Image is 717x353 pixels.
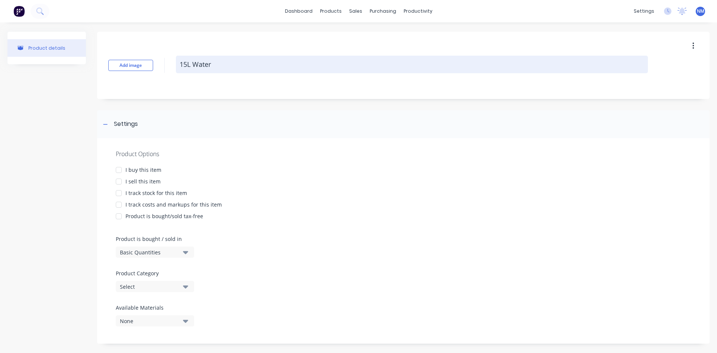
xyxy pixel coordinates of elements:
div: purchasing [366,6,400,17]
div: Settings [114,120,138,129]
label: Product Category [116,269,190,277]
textarea: 15L Water [176,56,648,73]
div: Product details [28,45,65,51]
button: Product details [7,39,86,57]
div: Product is bought/sold tax-free [125,212,203,220]
div: I track costs and markups for this item [125,201,222,208]
div: I buy this item [125,166,161,174]
div: Basic Quantities [120,248,180,256]
button: None [116,315,194,326]
button: Basic Quantities [116,247,194,258]
label: Product is bought / sold in [116,235,190,243]
div: productivity [400,6,436,17]
div: products [316,6,345,17]
button: Select [116,281,194,292]
a: dashboard [281,6,316,17]
div: Select [120,283,180,291]
div: settings [630,6,658,17]
div: None [120,317,180,325]
div: sales [345,6,366,17]
div: I sell this item [125,177,161,185]
label: Available Materials [116,304,194,312]
div: Product Options [116,149,691,158]
div: I track stock for this item [125,189,187,197]
button: Add image [108,60,153,71]
span: NM [697,8,704,15]
img: Factory [13,6,25,17]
